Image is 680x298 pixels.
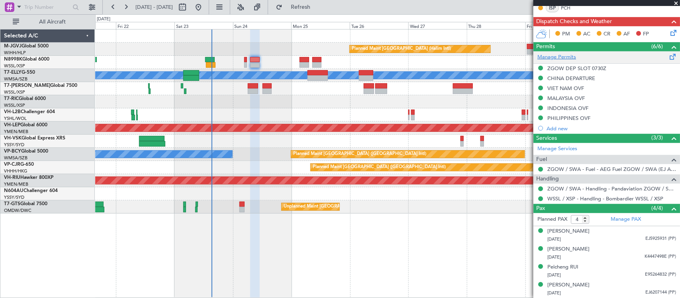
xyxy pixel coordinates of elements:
div: Tue 26 [350,22,408,29]
div: Peicheng RUI [547,263,578,271]
div: [DATE] [97,16,110,23]
a: WSSL/XSP [4,89,25,95]
span: CR [604,30,610,38]
div: ZGOW DEP SLOT 0730Z [547,65,606,72]
div: Fri 29 [525,22,584,29]
a: VHHH/HKG [4,168,27,174]
a: YSSY/SYD [4,194,24,200]
a: YMEN/MEB [4,129,28,135]
a: ZGOW / SWA - Fuel - AEG Fuel ZGOW / SWA (EJ Asia Only) [547,166,676,173]
span: [DATE] [547,236,561,242]
span: [DATE] - [DATE] [135,4,173,11]
a: T7-[PERSON_NAME]Global 7500 [4,83,77,88]
input: Trip Number [24,1,70,13]
a: M-JGVJGlobal 5000 [4,44,49,49]
a: WIHH/HLP [4,50,26,56]
span: All Aircraft [21,19,84,25]
a: VH-RIUHawker 800XP [4,175,53,180]
a: YSSY/SYD [4,142,24,148]
div: Mon 25 [291,22,350,29]
span: AF [623,30,630,38]
span: Pax [536,204,545,213]
div: Planned Maint [GEOGRAPHIC_DATA] ([GEOGRAPHIC_DATA] Intl) [293,148,426,160]
span: T7-GTS [4,202,20,206]
button: All Aircraft [9,16,86,28]
a: WSSL/XSP [4,102,25,108]
a: T7-RICGlobal 6000 [4,96,46,101]
span: T7-[PERSON_NAME] [4,83,50,88]
div: [PERSON_NAME] [547,281,590,289]
span: AC [583,30,590,38]
span: (4/4) [651,204,663,212]
a: YSHL/WOL [4,116,27,122]
span: VH-L2B [4,110,21,114]
a: YMEN/MEB [4,181,28,187]
span: VP-CJR [4,162,20,167]
span: N8998K [4,57,22,62]
a: T7-GTSGlobal 7500 [4,202,47,206]
label: Planned PAX [537,216,567,223]
span: Services [536,134,557,143]
a: WSSL / XSP - Handling - Bombardier WSSL / XSP [547,195,663,202]
a: N8998KGlobal 6000 [4,57,49,62]
div: MALAYSIA OVF [547,95,585,102]
a: VP-BCYGlobal 5000 [4,149,48,154]
a: VP-CJRG-650 [4,162,34,167]
span: PM [562,30,570,38]
span: Handling [536,174,559,184]
a: WSSL/XSP [4,63,25,69]
a: ZGOW / SWA - Handling - Pandaviation ZGOW / SWA [547,185,676,192]
div: PHILIPPINES OVF [547,115,590,122]
a: PCH [561,4,579,12]
a: N604AUChallenger 604 [4,188,58,193]
div: ISP [546,4,559,12]
a: VH-L2BChallenger 604 [4,110,55,114]
div: Wed 27 [408,22,467,29]
button: Refresh [272,1,320,14]
div: [PERSON_NAME] [547,245,590,253]
a: Manage Services [537,145,577,153]
span: (3/3) [651,133,663,142]
span: E95264832 (PP) [645,271,676,278]
a: Manage Permits [537,53,576,61]
div: Sat 23 [174,22,233,29]
span: VH-RIU [4,175,20,180]
div: Sun 24 [233,22,292,29]
span: VH-VSK [4,136,22,141]
span: VH-LEP [4,123,20,127]
div: Fri 22 [116,22,174,29]
span: [DATE] [547,290,561,296]
span: Refresh [284,4,317,10]
div: Planned Maint [GEOGRAPHIC_DATA] (Halim Intl) [352,43,451,55]
div: CHINA DEPARTURE [547,75,595,82]
span: K4447498E (PP) [645,253,676,260]
span: FP [643,30,649,38]
a: VH-LEPGlobal 6000 [4,123,47,127]
div: Unplanned Maint [GEOGRAPHIC_DATA] (Seletar) [284,201,383,213]
span: (6/6) [651,42,663,51]
span: EJ5925931 (PP) [645,235,676,242]
a: WMSA/SZB [4,76,27,82]
div: VIET NAM OVF [547,85,584,92]
span: M-JGVJ [4,44,22,49]
div: Planned Maint [GEOGRAPHIC_DATA] ([GEOGRAPHIC_DATA] Intl) [313,161,446,173]
span: N604AU [4,188,24,193]
a: OMDW/DWC [4,208,31,214]
a: VH-VSKGlobal Express XRS [4,136,65,141]
div: [PERSON_NAME] [547,227,590,235]
div: Add new [547,125,676,132]
span: T7-RIC [4,96,19,101]
a: WMSA/SZB [4,155,27,161]
a: T7-ELLYG-550 [4,70,35,75]
span: Dispatch Checks and Weather [536,17,612,26]
span: VP-BCY [4,149,21,154]
span: T7-ELLY [4,70,22,75]
span: Permits [536,42,555,51]
a: Manage PAX [611,216,641,223]
div: INDONESIA OVF [547,105,588,112]
span: Fuel [536,155,547,164]
span: [DATE] [547,254,561,260]
span: EJ6207144 (PP) [645,289,676,296]
div: Thu 28 [467,22,525,29]
span: [DATE] [547,272,561,278]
